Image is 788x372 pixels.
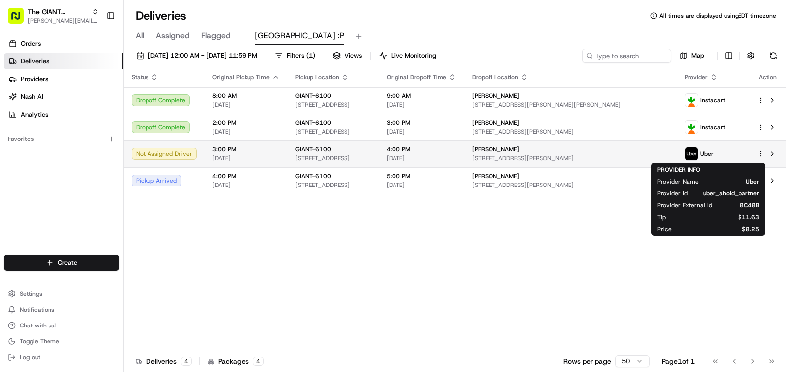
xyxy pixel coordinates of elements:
span: Instacart [700,123,725,131]
div: Packages [208,356,264,366]
span: [STREET_ADDRESS][PERSON_NAME] [472,154,669,162]
span: All times are displayed using EDT timezone [659,12,776,20]
a: 📗Knowledge Base [6,139,80,157]
div: Favorites [4,131,119,147]
span: 3:00 PM [212,145,280,153]
span: [STREET_ADDRESS][PERSON_NAME] [472,128,669,136]
a: Deliveries [4,53,123,69]
span: 5:00 PM [387,172,456,180]
span: Providers [21,75,48,84]
span: Original Dropoff Time [387,73,446,81]
span: GIANT-6100 [295,145,331,153]
span: Instacart [700,96,725,104]
button: Filters(1) [270,49,320,63]
button: The GIANT Company [28,7,88,17]
span: [STREET_ADDRESS][PERSON_NAME] [472,181,669,189]
span: GIANT-6100 [295,172,331,180]
span: Analytics [21,110,48,119]
span: [DATE] 12:00 AM - [DATE] 11:59 PM [148,51,257,60]
button: Refresh [766,49,780,63]
span: GIANT-6100 [295,119,331,127]
span: Nash AI [21,93,43,101]
span: Assigned [156,30,190,42]
button: The GIANT Company[PERSON_NAME][EMAIL_ADDRESS][PERSON_NAME][DOMAIN_NAME] [4,4,102,28]
div: 💻 [84,144,92,152]
span: Pickup Location [295,73,339,81]
span: [DATE] [387,154,456,162]
span: Log out [20,353,40,361]
button: Views [328,49,366,63]
span: ( 1 ) [306,51,315,60]
button: Settings [4,287,119,301]
span: Flagged [201,30,231,42]
span: Map [691,51,704,60]
span: [DATE] [387,181,456,189]
input: Type to search [582,49,671,63]
span: Provider Id [657,189,688,197]
span: [DATE] [387,101,456,109]
div: Deliveries [136,356,192,366]
input: Clear [26,64,163,74]
button: Start new chat [168,97,180,109]
span: Deliveries [21,57,49,66]
p: Welcome 👋 [10,40,180,55]
h1: Deliveries [136,8,186,24]
span: Notifications [20,306,54,314]
div: 4 [181,357,192,366]
span: [STREET_ADDRESS] [295,181,371,189]
span: Filters [287,51,315,60]
span: Provider External Id [657,201,712,209]
span: All [136,30,144,42]
button: Toggle Theme [4,334,119,348]
span: [PERSON_NAME] [472,119,519,127]
span: [STREET_ADDRESS][PERSON_NAME][PERSON_NAME] [472,101,669,109]
span: Create [58,258,77,267]
div: Start new chat [34,94,162,104]
span: [PERSON_NAME] [472,145,519,153]
span: Chat with us! [20,322,56,329]
span: [DATE] [212,101,280,109]
span: $8.25 [688,225,759,233]
span: Live Monitoring [391,51,436,60]
span: [DATE] [212,128,280,136]
span: 3:00 PM [387,119,456,127]
a: Powered byPylon [70,167,120,175]
span: Orders [21,39,41,48]
span: 2:00 PM [212,119,280,127]
span: [STREET_ADDRESS] [295,154,371,162]
span: GIANT-6100 [295,92,331,100]
button: Log out [4,350,119,364]
span: Pylon [98,168,120,175]
span: Settings [20,290,42,298]
span: [PERSON_NAME] [472,172,519,180]
span: PROVIDER INFO [657,166,700,174]
span: [DATE] [212,154,280,162]
div: 4 [253,357,264,366]
a: Analytics [4,107,123,123]
span: 9:00 AM [387,92,456,100]
a: 💻API Documentation [80,139,163,157]
button: Create [4,255,119,271]
span: API Documentation [94,143,159,153]
span: 8:00 AM [212,92,280,100]
span: [STREET_ADDRESS] [295,128,371,136]
span: Status [132,73,148,81]
a: Orders [4,36,123,51]
div: Page 1 of 1 [662,356,695,366]
button: Live Monitoring [375,49,441,63]
button: [DATE] 12:00 AM - [DATE] 11:59 PM [132,49,262,63]
span: 4:00 PM [212,172,280,180]
span: [GEOGRAPHIC_DATA] :P [255,30,344,42]
button: [PERSON_NAME][EMAIL_ADDRESS][PERSON_NAME][DOMAIN_NAME] [28,17,98,25]
span: Provider [685,73,708,81]
span: [DATE] [212,181,280,189]
span: [STREET_ADDRESS] [295,101,371,109]
span: Original Pickup Time [212,73,270,81]
span: 4:00 PM [387,145,456,153]
span: Dropoff Location [472,73,518,81]
span: Toggle Theme [20,337,59,345]
span: Tip [657,213,666,221]
a: Nash AI [4,89,123,105]
span: Knowledge Base [20,143,76,153]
